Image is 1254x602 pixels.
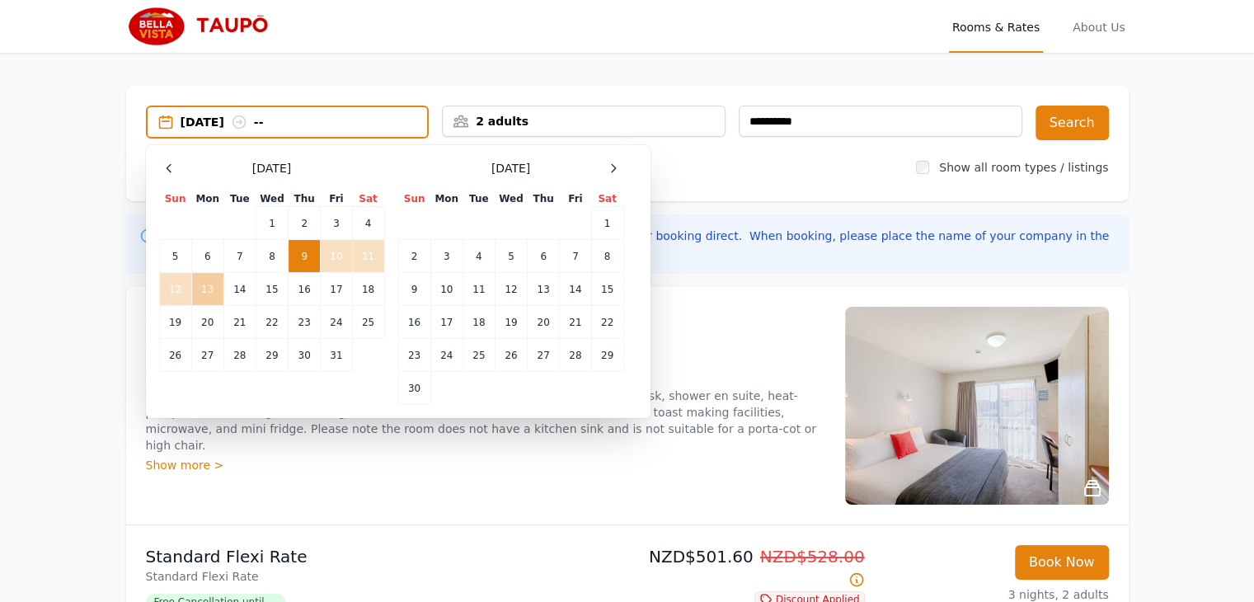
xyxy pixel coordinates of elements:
[256,273,288,306] td: 15
[146,545,621,568] p: Standard Flexi Rate
[528,273,560,306] td: 13
[223,339,256,372] td: 28
[321,339,352,372] td: 31
[495,339,527,372] td: 26
[352,306,384,339] td: 25
[321,306,352,339] td: 24
[463,240,495,273] td: 4
[528,339,560,372] td: 27
[430,339,463,372] td: 24
[256,306,288,339] td: 22
[398,306,430,339] td: 16
[256,191,288,207] th: Wed
[560,339,591,372] td: 28
[256,339,288,372] td: 29
[146,457,825,473] div: Show more >
[560,273,591,306] td: 14
[591,240,623,273] td: 8
[463,339,495,372] td: 25
[352,273,384,306] td: 18
[560,240,591,273] td: 7
[591,207,623,240] td: 1
[126,7,284,46] img: Bella Vista Taupo
[252,160,291,176] span: [DATE]
[289,273,321,306] td: 16
[321,273,352,306] td: 17
[146,568,621,585] p: Standard Flexi Rate
[491,160,530,176] span: [DATE]
[191,273,223,306] td: 13
[223,306,256,339] td: 21
[463,191,495,207] th: Tue
[430,273,463,306] td: 10
[256,207,288,240] td: 1
[398,273,430,306] td: 9
[528,191,560,207] th: Thu
[321,191,352,207] th: Fri
[159,191,191,207] th: Sun
[223,273,256,306] td: 14
[398,372,430,405] td: 30
[289,339,321,372] td: 30
[191,306,223,339] td: 20
[191,240,223,273] td: 6
[223,191,256,207] th: Tue
[191,191,223,207] th: Mon
[159,306,191,339] td: 19
[398,191,430,207] th: Sun
[591,339,623,372] td: 29
[352,240,384,273] td: 11
[560,306,591,339] td: 21
[495,273,527,306] td: 12
[159,339,191,372] td: 26
[430,240,463,273] td: 3
[289,240,321,273] td: 9
[495,191,527,207] th: Wed
[159,273,191,306] td: 12
[528,306,560,339] td: 20
[528,240,560,273] td: 6
[321,240,352,273] td: 10
[352,207,384,240] td: 4
[181,114,428,130] div: [DATE] --
[591,191,623,207] th: Sat
[430,306,463,339] td: 17
[463,306,495,339] td: 18
[321,207,352,240] td: 3
[159,240,191,273] td: 5
[495,240,527,273] td: 5
[146,388,825,454] p: Located upstairs and on the ground floor, these rooms feature a Queen bed, writing desk, shower e...
[591,273,623,306] td: 15
[398,240,430,273] td: 2
[495,306,527,339] td: 19
[256,240,288,273] td: 8
[430,191,463,207] th: Mon
[463,273,495,306] td: 11
[289,191,321,207] th: Thu
[289,306,321,339] td: 23
[191,339,223,372] td: 27
[398,339,430,372] td: 23
[289,207,321,240] td: 2
[760,547,865,567] span: NZD$528.00
[634,545,865,591] p: NZD$501.60
[223,240,256,273] td: 7
[560,191,591,207] th: Fri
[1036,106,1109,140] button: Search
[352,191,384,207] th: Sat
[591,306,623,339] td: 22
[939,161,1108,174] label: Show all room types / listings
[443,113,725,129] div: 2 adults
[1015,545,1109,580] button: Book Now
